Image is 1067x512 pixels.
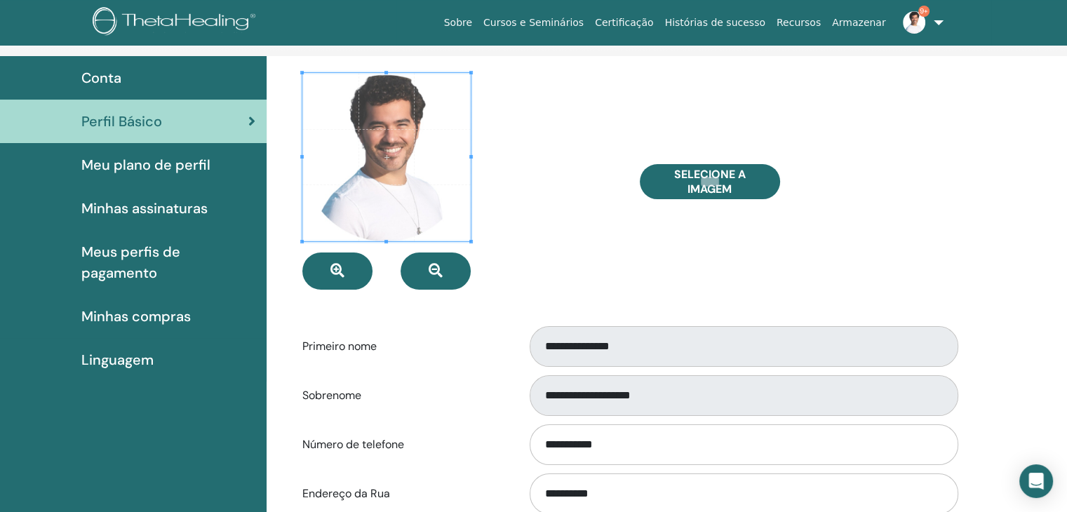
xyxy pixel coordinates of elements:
[478,10,589,36] a: Cursos e Seminários
[81,154,210,175] span: Meu plano de perfil
[659,10,771,36] a: Histórias de sucesso
[438,10,478,36] a: Sobre
[826,10,891,36] a: Armazenar
[81,241,255,283] span: Meus perfis de pagamento
[771,10,826,36] a: Recursos
[292,382,516,409] label: Sobrenome
[589,10,659,36] a: Certificação
[918,6,930,17] span: 9+
[81,349,154,370] span: Linguagem
[657,167,763,196] span: Selecione a imagem
[1019,464,1053,498] div: Open Intercom Messenger
[292,431,516,458] label: Número de telefone
[903,11,925,34] img: default.jpg
[292,333,516,360] label: Primeiro nome
[81,198,208,219] span: Minhas assinaturas
[292,480,516,507] label: Endereço da Rua
[93,7,260,39] img: logo.png
[81,306,191,327] span: Minhas compras
[81,67,121,88] span: Conta
[81,111,162,132] span: Perfil Básico
[701,177,719,187] input: Selecione a imagem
